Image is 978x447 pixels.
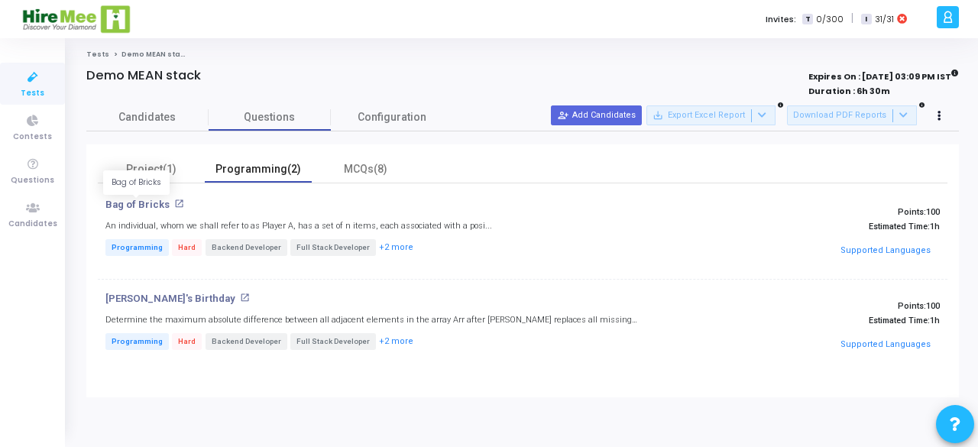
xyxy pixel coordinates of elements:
[835,334,935,357] button: Supported Languages
[321,161,410,177] div: MCQs(8)
[21,87,44,100] span: Tests
[378,241,414,255] button: +2 more
[209,109,331,125] span: Questions
[105,239,169,256] span: Programming
[646,105,776,125] button: Export Excel Report
[105,199,170,211] p: Bag of Bricks
[816,13,844,26] span: 0/300
[672,301,940,311] p: Points:
[107,161,196,177] div: Project(1)
[358,109,426,125] span: Configuration
[121,50,189,59] span: Demo MEAN stack
[290,333,376,350] span: Full Stack Developer
[11,174,54,187] span: Questions
[875,13,894,26] span: 31/31
[787,105,917,125] button: Download PDF Reports
[672,207,940,217] p: Points:
[930,316,940,326] span: 1h
[766,13,796,26] label: Invites:
[86,68,201,83] h4: Demo MEAN stack
[851,11,853,27] span: |
[808,66,959,83] strong: Expires On : [DATE] 03:09 PM IST
[21,4,132,34] img: logo
[86,109,209,125] span: Candidates
[105,221,492,231] h5: An individual, whom we shall refer to as Player A, has a set of n items, each associated with a p...
[240,293,250,303] mat-icon: open_in_new
[174,199,184,209] mat-icon: open_in_new
[558,110,568,121] mat-icon: person_add_alt
[86,50,109,59] a: Tests
[86,50,959,60] nav: breadcrumb
[930,222,940,232] span: 1h
[926,301,940,311] span: 100
[105,315,656,325] h5: Determine the maximum absolute difference between all adjacent elements in the array Arr after [P...
[172,333,202,350] span: Hard
[13,131,52,144] span: Contests
[802,14,812,25] span: T
[103,170,170,194] div: Bag of Bricks
[214,161,303,177] div: Programming(2)
[8,218,57,231] span: Candidates
[172,239,202,256] span: Hard
[105,333,169,350] span: Programming
[206,239,287,256] span: Backend Developer
[378,335,414,349] button: +2 more
[672,316,940,326] p: Estimated Time:
[653,110,663,121] mat-icon: save_alt
[861,14,871,25] span: I
[105,293,235,305] p: [PERSON_NAME]'s Birthday
[551,105,642,125] button: Add Candidates
[290,239,376,256] span: Full Stack Developer
[835,240,935,263] button: Supported Languages
[808,85,890,97] strong: Duration : 6h 30m
[672,222,940,232] p: Estimated Time:
[926,207,940,217] span: 100
[206,333,287,350] span: Backend Developer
